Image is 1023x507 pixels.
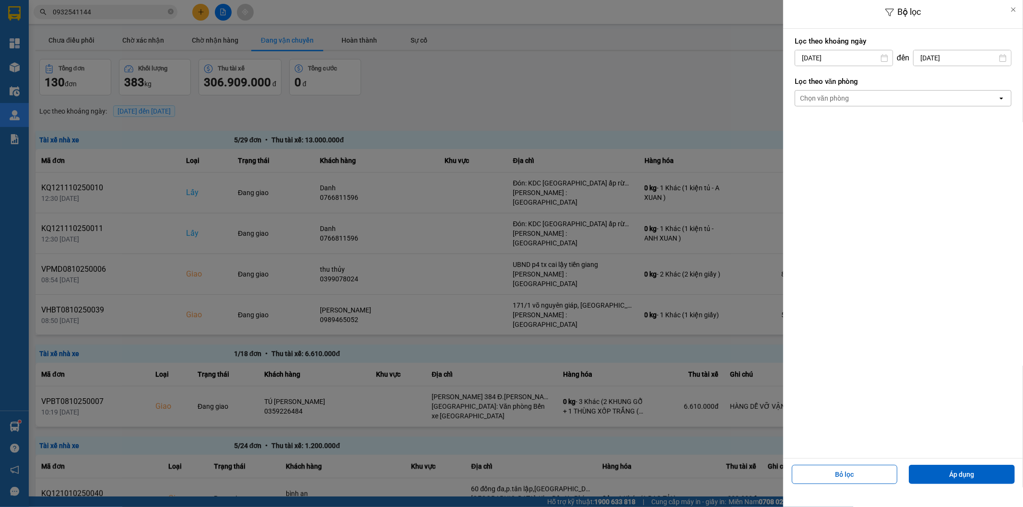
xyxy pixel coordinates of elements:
[998,94,1005,102] svg: open
[909,465,1015,484] button: Áp dụng
[792,465,898,484] button: Bỏ lọc
[893,53,913,63] div: đến
[914,50,1011,66] input: Select a date.
[795,77,1011,86] label: Lọc theo văn phòng
[800,93,849,103] div: Chọn văn phòng
[795,50,893,66] input: Select a date.
[795,36,1011,46] label: Lọc theo khoảng ngày
[898,7,921,17] span: Bộ lọc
